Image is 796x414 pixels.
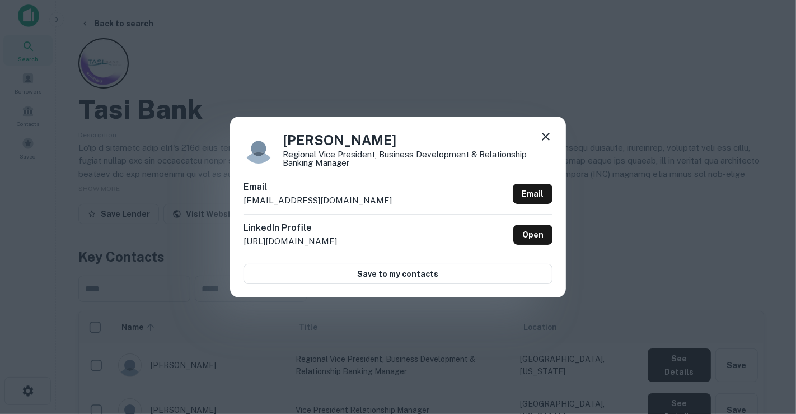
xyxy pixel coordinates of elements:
h6: Email [244,180,392,194]
p: Regional Vice President, Business Development & Relationship Banking Manager [283,150,552,167]
p: [EMAIL_ADDRESS][DOMAIN_NAME] [244,194,392,207]
p: [URL][DOMAIN_NAME] [244,235,337,248]
a: Open [513,225,552,245]
h4: [PERSON_NAME] [283,130,552,150]
button: Save to my contacts [244,264,552,284]
iframe: Chat Widget [740,324,796,378]
img: 9c8pery4andzj6ohjkjp54ma2 [244,133,274,164]
a: Email [513,184,552,204]
h6: LinkedIn Profile [244,221,337,235]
